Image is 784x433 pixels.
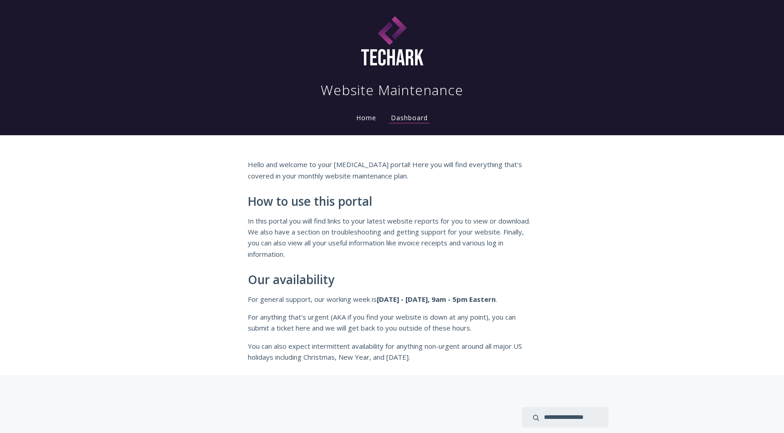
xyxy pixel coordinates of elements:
[248,311,537,334] p: For anything that's urgent (AKA if you find your website is down at any point), you can submit a ...
[354,113,378,122] a: Home
[389,113,430,123] a: Dashboard
[248,273,537,287] h2: Our availability
[248,215,537,260] p: In this portal you will find links to your latest website reports for you to view or download. We...
[248,195,537,209] h2: How to use this portal
[321,81,463,99] h1: Website Maintenance
[248,159,537,181] p: Hello and welcome to your [MEDICAL_DATA] portal! Here you will find everything that's covered in ...
[248,294,537,305] p: For general support, our working week is .
[248,341,537,363] p: You can also expect intermittent availability for anything non-urgent around all major US holiday...
[522,407,609,428] input: search input
[377,295,496,304] strong: [DATE] - [DATE], 9am - 5pm Eastern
